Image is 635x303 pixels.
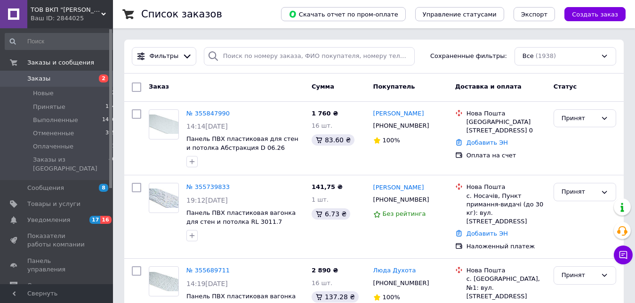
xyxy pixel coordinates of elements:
span: Новые [33,89,54,98]
span: Заказ [149,83,169,90]
div: Наложенный платеж [466,242,546,251]
span: 16 шт. [312,279,332,287]
img: Фото товару [149,115,178,134]
span: 100% [383,294,400,301]
span: 16 шт. [312,122,332,129]
span: 395 [105,129,115,138]
input: Поиск по номеру заказа, ФИО покупателя, номеру телефона, Email, номеру накладной [204,47,415,66]
span: Заказы [27,74,50,83]
a: № 355689711 [186,267,230,274]
span: 1 760 ₴ [312,110,338,117]
a: [PERSON_NAME] [373,183,424,192]
span: Сохраненные фильтры: [430,52,507,61]
span: Фильтры [150,52,179,61]
span: 2 [112,89,115,98]
a: Панель ПВХ пластиковая вагонка для стен и потолка RL 3011.7 [PERSON_NAME], шт [186,209,296,234]
span: Сообщения [27,184,64,192]
button: Создать заказ [564,7,626,21]
span: Заказы и сообщения [27,58,94,67]
div: [PHONE_NUMBER] [371,120,431,132]
span: 16 [100,216,111,224]
span: 1 [112,142,115,151]
span: 124 [105,103,115,111]
span: 1416 [102,116,115,124]
span: 100% [383,137,400,144]
a: Создать заказ [555,10,626,17]
span: 17 [89,216,100,224]
span: Доставка и оплата [455,83,522,90]
div: Принят [562,114,597,123]
div: с. Носачів, Пункт примання-видачі (до 30 кг): вул. [STREET_ADDRESS] [466,192,546,226]
span: 14:14[DATE] [186,123,228,130]
span: 2 890 ₴ [312,267,338,274]
span: Покупатель [373,83,415,90]
span: 8 [99,184,108,192]
button: Экспорт [514,7,555,21]
button: Чат с покупателем [614,246,633,264]
span: Отзывы [27,281,52,290]
div: Принят [562,187,597,197]
span: Управление статусами [423,11,497,18]
span: 14:19[DATE] [186,280,228,287]
img: Фото товару [149,272,178,291]
div: 83.60 ₴ [312,134,354,146]
a: № 355847990 [186,110,230,117]
span: Сумма [312,83,334,90]
span: ТОВ ВКП "Руслан i Ко" [31,6,101,14]
div: [PHONE_NUMBER] [371,277,431,289]
span: 1 шт. [312,196,329,203]
span: Показатели работы компании [27,232,87,249]
span: Уведомления [27,216,70,224]
span: Создать заказ [572,11,618,18]
a: № 355739833 [186,183,230,190]
span: Все [522,52,534,61]
a: [PERSON_NAME] [373,109,424,118]
img: Фото товару [149,188,178,208]
span: Заказы из [GEOGRAPHIC_DATA] [33,156,109,172]
span: (1938) [536,52,556,59]
div: с. [GEOGRAPHIC_DATA], №1: вул. [STREET_ADDRESS] [466,275,546,301]
input: Поиск [5,33,116,50]
a: Люда Духота [373,266,416,275]
span: Экспорт [521,11,547,18]
span: Выполненные [33,116,78,124]
span: Скачать отчет по пром-оплате [289,10,398,18]
a: Добавить ЭН [466,230,508,237]
a: Фото товару [149,266,179,296]
div: 6.73 ₴ [312,208,350,220]
span: 2 [99,74,108,82]
span: 141,75 ₴ [312,183,343,190]
span: 19:12[DATE] [186,197,228,204]
span: Товары и услуги [27,200,80,208]
span: Без рейтинга [383,210,426,217]
div: 137.28 ₴ [312,291,359,303]
span: Отмененные [33,129,74,138]
a: Добавить ЭН [466,139,508,146]
span: 40 [109,156,115,172]
div: Ваш ID: 2844025 [31,14,113,23]
a: Фото товару [149,183,179,213]
div: Нова Пошта [466,266,546,275]
span: Статус [554,83,577,90]
div: Нова Пошта [466,183,546,191]
div: Нова Пошта [466,109,546,118]
button: Управление статусами [415,7,504,21]
a: Фото товару [149,109,179,139]
button: Скачать отчет по пром-оплате [281,7,406,21]
div: Оплата на счет [466,151,546,160]
div: [GEOGRAPHIC_DATA][STREET_ADDRESS] 0 [466,118,546,135]
span: Панель управления [27,257,87,274]
span: Оплаченные [33,142,73,151]
a: Панель ПВХ пластиковая для стен и потолка Абстракция D 06.26 [PERSON_NAME], шт [186,135,298,160]
div: [PHONE_NUMBER] [371,194,431,206]
h1: Список заказов [141,8,222,20]
div: Принят [562,270,597,280]
span: Принятые [33,103,65,111]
